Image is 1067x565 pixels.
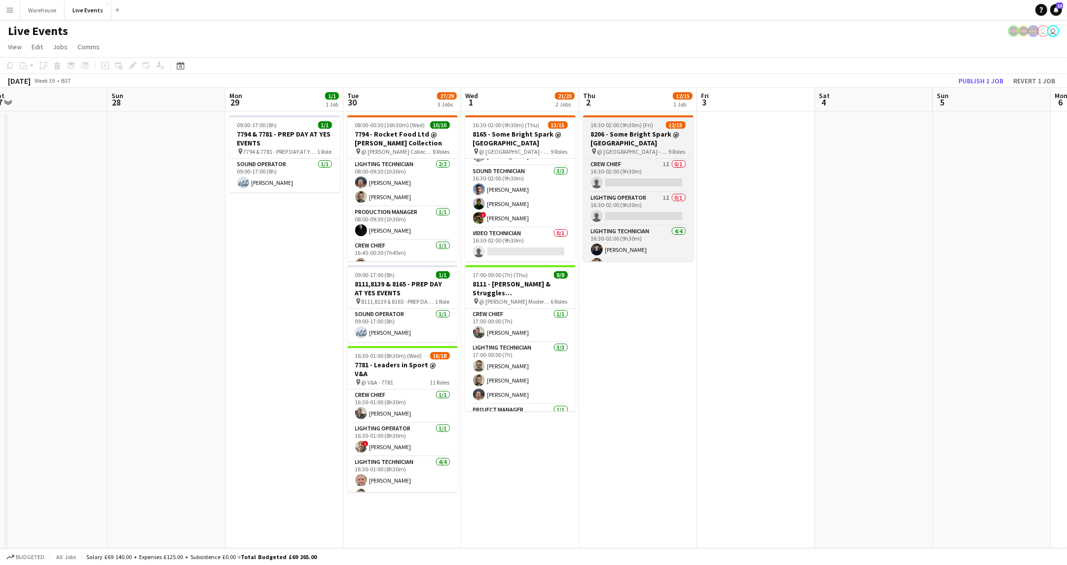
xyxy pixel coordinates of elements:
[61,77,71,84] div: BST
[937,91,949,100] span: Sun
[1028,25,1039,37] app-user-avatar: Production Managers
[582,97,595,108] span: 2
[229,91,242,100] span: Mon
[318,121,332,129] span: 1/1
[465,228,576,261] app-card-role: Video Technician0/116:30-02:00 (9h30m)
[347,91,359,100] span: Tue
[347,346,458,492] app-job-card: 16:30-01:00 (8h30m) (Wed)16/187781 - Leaders in Sport @ V&A @ V&A - 778111 RolesCrew Chief1/116:3...
[355,352,422,359] span: 16:30-01:00 (8h30m) (Wed)
[583,226,694,302] app-card-role: Lighting Technician4/416:30-02:00 (9h30m)[PERSON_NAME][PERSON_NAME]
[465,342,576,404] app-card-role: Lighting Technician3/317:00-00:00 (7h)[PERSON_NAME][PERSON_NAME][PERSON_NAME]
[347,280,458,297] h3: 8111,8139 & 8165 - PREP DAY AT YES EVENTS
[244,148,318,155] span: 7794 & 7781 - PREP DAY AT YES EVENTS
[347,159,458,207] app-card-role: Lighting Technician2/208:00-09:30 (1h30m)[PERSON_NAME][PERSON_NAME]
[465,280,576,297] h3: 8111 - [PERSON_NAME] & Struggles ([GEOGRAPHIC_DATA]) Ltd @ [PERSON_NAME][GEOGRAPHIC_DATA]
[228,97,242,108] span: 29
[465,309,576,342] app-card-role: Crew Chief1/117:00-00:00 (7h)[PERSON_NAME]
[5,552,46,563] button: Budgeted
[1047,25,1059,37] app-user-avatar: Technical Department
[8,42,22,51] span: View
[436,298,450,305] span: 1 Role
[819,91,830,100] span: Sat
[583,115,694,261] div: 16:30-02:00 (9h30m) (Fri)12/158206 - Some Bright Spark @ [GEOGRAPHIC_DATA] @ [GEOGRAPHIC_DATA] - ...
[583,159,694,192] app-card-role: Crew Chief1I0/116:30-02:00 (9h30m)
[355,271,395,279] span: 09:00-17:00 (8h)
[551,148,568,155] span: 9 Roles
[355,121,425,129] span: 08:00-00:30 (16h30m) (Wed)
[438,101,456,108] div: 3 Jobs
[74,40,104,53] a: Comms
[473,121,540,129] span: 16:30-02:00 (9h30m) (Thu)
[4,40,26,53] a: View
[347,423,458,457] app-card-role: Lighting Operator1/116:30-01:00 (8h30m)![PERSON_NAME]
[548,121,568,129] span: 13/15
[955,74,1007,87] button: Publish 1 job
[699,97,709,108] span: 3
[347,130,458,147] h3: 7794 - Rocket Food Ltd @ [PERSON_NAME] Collection
[673,92,693,100] span: 12/15
[49,40,72,53] a: Jobs
[347,457,458,533] app-card-role: Lighting Technician4/416:30-01:00 (8h30m)[PERSON_NAME][PERSON_NAME]
[77,42,100,51] span: Comms
[347,207,458,240] app-card-role: Production Manager1/108:00-09:30 (1h30m)[PERSON_NAME]
[465,91,478,100] span: Wed
[33,77,57,84] span: Week 39
[465,166,576,228] app-card-role: Sound Technician3/316:30-02:00 (9h30m)[PERSON_NAME][PERSON_NAME]![PERSON_NAME]
[583,130,694,147] h3: 8206 - Some Bright Spark @ [GEOGRAPHIC_DATA]
[362,298,436,305] span: 8111,8139 & 8165 - PREP DAY AT YES EVENTS
[591,121,654,129] span: 16:30-02:00 (9h30m) (Fri)
[465,265,576,411] app-job-card: 17:00-00:00 (7h) (Thu)8/88111 - [PERSON_NAME] & Struggles ([GEOGRAPHIC_DATA]) Ltd @ [PERSON_NAME]...
[465,404,576,438] app-card-role: Project Manager1/1
[20,0,65,20] button: Warehouse
[1037,25,1049,37] app-user-avatar: Ollie Rolfe
[363,441,368,447] span: !
[1008,25,1020,37] app-user-avatar: Production Managers
[554,271,568,279] span: 8/8
[347,240,458,274] app-card-role: Crew Chief1/116:45-00:30 (7h45m)[PERSON_NAME]
[430,121,450,129] span: 10/10
[53,42,68,51] span: Jobs
[346,97,359,108] span: 30
[347,265,458,342] app-job-card: 09:00-17:00 (8h)1/18111,8139 & 8165 - PREP DAY AT YES EVENTS 8111,8139 & 8165 - PREP DAY AT YES E...
[347,389,458,423] app-card-role: Crew Chief1/116:30-01:00 (8h30m)[PERSON_NAME]
[111,91,123,100] span: Sun
[551,298,568,305] span: 6 Roles
[1056,2,1063,9] span: 13
[65,0,111,20] button: Live Events
[241,553,317,561] span: Total Budgeted £69 265.00
[430,352,450,359] span: 16/18
[362,148,433,155] span: @ [PERSON_NAME] Collection - 7794
[8,24,68,38] h1: Live Events
[935,97,949,108] span: 5
[479,148,551,155] span: @ [GEOGRAPHIC_DATA] - 8165
[437,92,457,100] span: 27/29
[465,130,576,147] h3: 8165 - Some Bright Spark @ [GEOGRAPHIC_DATA]
[583,192,694,226] app-card-role: Lighting Operator1I0/116:30-02:00 (9h30m)
[229,115,340,192] app-job-card: 09:00-17:00 (8h)1/17794 & 7781 - PREP DAY AT YES EVENTS 7794 & 7781 - PREP DAY AT YES EVENTS1 Rol...
[479,298,551,305] span: @ [PERSON_NAME] Modern - 8111
[16,554,44,561] span: Budgeted
[318,148,332,155] span: 1 Role
[480,212,486,218] span: !
[362,379,394,386] span: @ V&A - 7781
[237,121,277,129] span: 09:00-17:00 (8h)
[555,92,575,100] span: 21/23
[8,76,31,86] div: [DATE]
[32,42,43,51] span: Edit
[669,148,686,155] span: 9 Roles
[701,91,709,100] span: Fri
[555,101,574,108] div: 2 Jobs
[86,553,317,561] div: Salary £69 140.00 + Expenses £125.00 + Subsistence £0.00 =
[229,159,340,192] app-card-role: Sound Operator1/109:00-17:00 (8h)[PERSON_NAME]
[465,115,576,261] app-job-card: 16:30-02:00 (9h30m) (Thu)13/158165 - Some Bright Spark @ [GEOGRAPHIC_DATA] @ [GEOGRAPHIC_DATA] - ...
[110,97,123,108] span: 28
[347,360,458,378] h3: 7781 - Leaders in Sport @ V&A
[666,121,686,129] span: 12/15
[817,97,830,108] span: 4
[430,379,450,386] span: 11 Roles
[583,91,595,100] span: Thu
